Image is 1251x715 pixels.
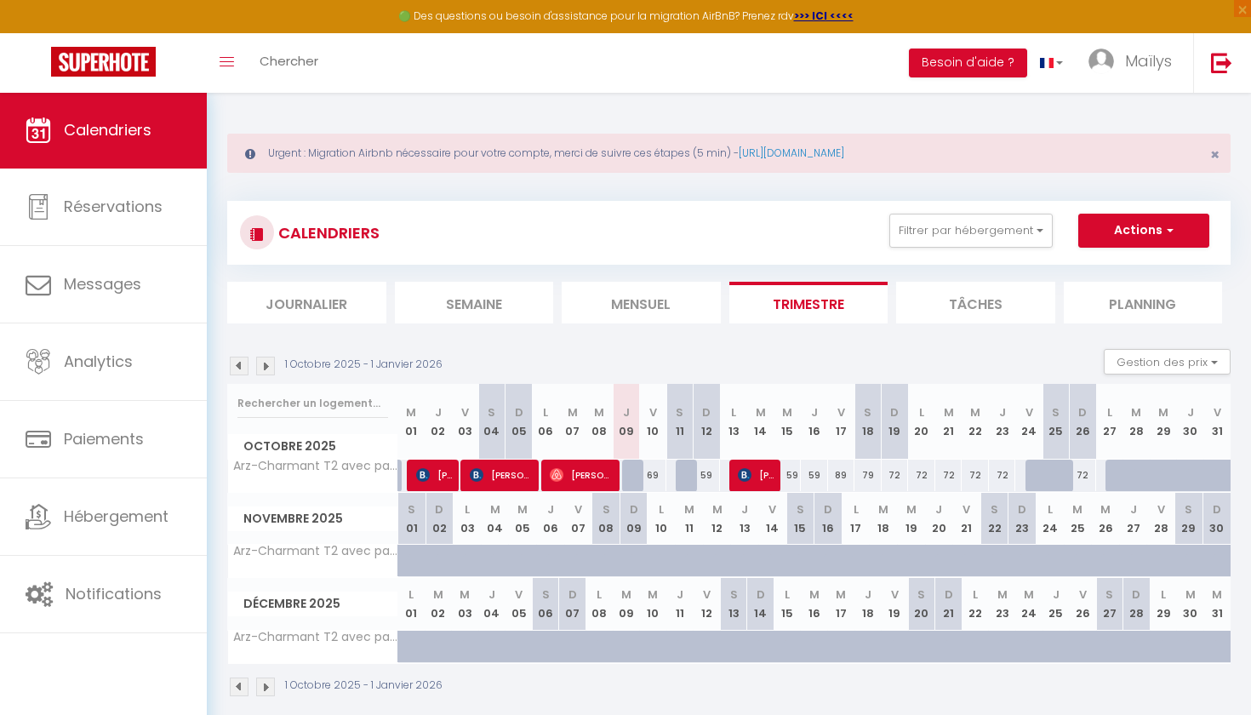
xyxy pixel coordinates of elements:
th: 27 [1096,384,1123,460]
th: 10 [640,384,667,460]
th: 14 [747,578,774,630]
th: 19 [882,578,909,630]
abbr: V [574,501,582,518]
abbr: M [1158,404,1168,420]
abbr: M [1212,586,1222,603]
abbr: J [488,586,495,603]
abbr: D [515,404,523,420]
img: logout [1211,52,1232,73]
div: Urgent : Migration Airbnb nécessaire pour votre compte, merci de suivre ces étapes (5 min) - [227,134,1231,173]
abbr: M [568,404,578,420]
abbr: S [797,501,804,518]
th: 09 [613,384,640,460]
span: [PERSON_NAME] [470,459,534,491]
span: [PERSON_NAME] [550,459,614,491]
div: 72 [989,460,1016,491]
abbr: V [461,404,469,420]
abbr: S [408,501,415,518]
span: Arz-Charmant T2 avec parking et terrasse privative [231,631,401,643]
abbr: J [1053,586,1060,603]
abbr: M [1072,501,1082,518]
li: Trimestre [729,282,888,323]
abbr: J [623,404,630,420]
span: Chercher [260,52,318,70]
button: Besoin d'aide ? [909,49,1027,77]
th: 23 [989,384,1016,460]
th: 27 [1096,578,1123,630]
abbr: L [597,586,602,603]
abbr: D [630,501,638,518]
th: 06 [537,493,565,545]
div: 59 [774,460,801,491]
li: Mensuel [562,282,721,323]
th: 03 [454,493,482,545]
abbr: D [568,586,577,603]
abbr: M [490,501,500,518]
abbr: J [865,586,871,603]
abbr: V [837,404,845,420]
abbr: V [515,586,523,603]
th: 11 [666,578,694,630]
li: Semaine [395,282,554,323]
abbr: V [1157,501,1165,518]
div: 89 [828,460,855,491]
abbr: S [603,501,610,518]
th: 03 [452,384,479,460]
th: 05 [506,578,533,630]
abbr: J [435,404,442,420]
p: 1 Octobre 2025 - 1 Janvier 2026 [285,357,443,373]
abbr: M [621,586,631,603]
th: 01 [398,493,426,545]
abbr: M [1185,586,1196,603]
th: 18 [854,578,882,630]
abbr: J [935,501,942,518]
abbr: J [741,501,748,518]
th: 31 [1203,384,1231,460]
img: ... [1088,49,1114,74]
abbr: M [970,404,980,420]
abbr: V [703,586,711,603]
th: 02 [425,578,452,630]
th: 17 [828,578,855,630]
a: [URL][DOMAIN_NAME] [739,146,844,160]
abbr: M [782,404,792,420]
th: 28 [1123,578,1151,630]
th: 11 [666,384,694,460]
div: 59 [694,460,721,491]
th: 15 [774,578,801,630]
abbr: M [906,501,917,518]
abbr: L [854,501,859,518]
th: 20 [925,493,953,545]
th: 22 [962,384,989,460]
abbr: M [836,586,846,603]
button: Actions [1078,214,1209,248]
abbr: S [1105,586,1113,603]
abbr: V [1025,404,1033,420]
th: 10 [648,493,676,545]
span: Notifications [66,583,162,604]
abbr: V [1214,404,1221,420]
th: 02 [426,493,454,545]
th: 09 [620,493,648,545]
th: 30 [1177,384,1204,460]
th: 14 [758,493,786,545]
abbr: J [677,586,683,603]
th: 24 [1015,578,1042,630]
abbr: L [973,586,978,603]
div: 72 [962,460,989,491]
abbr: J [547,501,554,518]
abbr: D [824,501,832,518]
th: 25 [1042,578,1070,630]
abbr: M [997,586,1008,603]
th: 15 [786,493,814,545]
a: Chercher [247,33,331,93]
div: 69 [640,460,667,491]
th: 20 [908,384,935,460]
abbr: S [991,501,998,518]
abbr: L [1161,586,1166,603]
th: 28 [1147,493,1175,545]
th: 22 [980,493,1008,545]
abbr: M [712,501,723,518]
abbr: L [465,501,470,518]
div: 79 [854,460,882,491]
